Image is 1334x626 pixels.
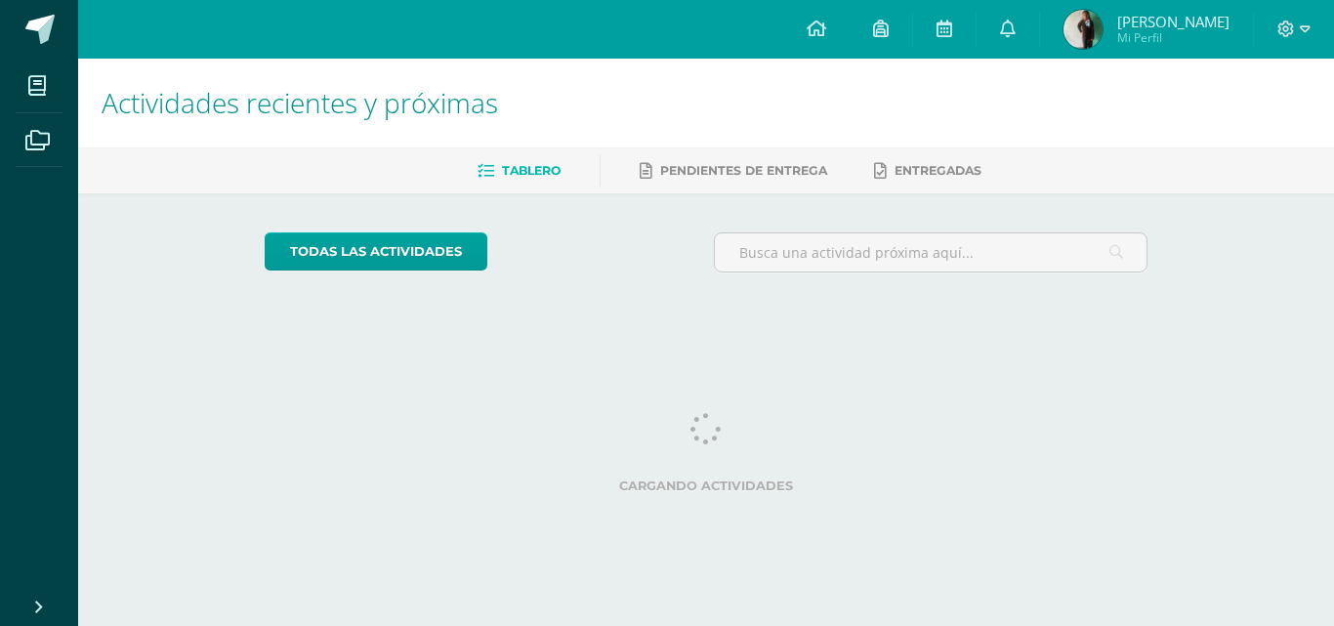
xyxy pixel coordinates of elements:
[478,155,561,187] a: Tablero
[1117,12,1230,31] span: [PERSON_NAME]
[640,155,827,187] a: Pendientes de entrega
[502,163,561,178] span: Tablero
[874,155,981,187] a: Entregadas
[102,84,498,121] span: Actividades recientes y próximas
[895,163,981,178] span: Entregadas
[1117,29,1230,46] span: Mi Perfil
[715,233,1147,271] input: Busca una actividad próxima aquí...
[265,479,1148,493] label: Cargando actividades
[1063,10,1103,49] img: 6a95a4a1674ec88d8bafb1db3b971fb2.png
[660,163,827,178] span: Pendientes de entrega
[265,232,487,271] a: todas las Actividades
